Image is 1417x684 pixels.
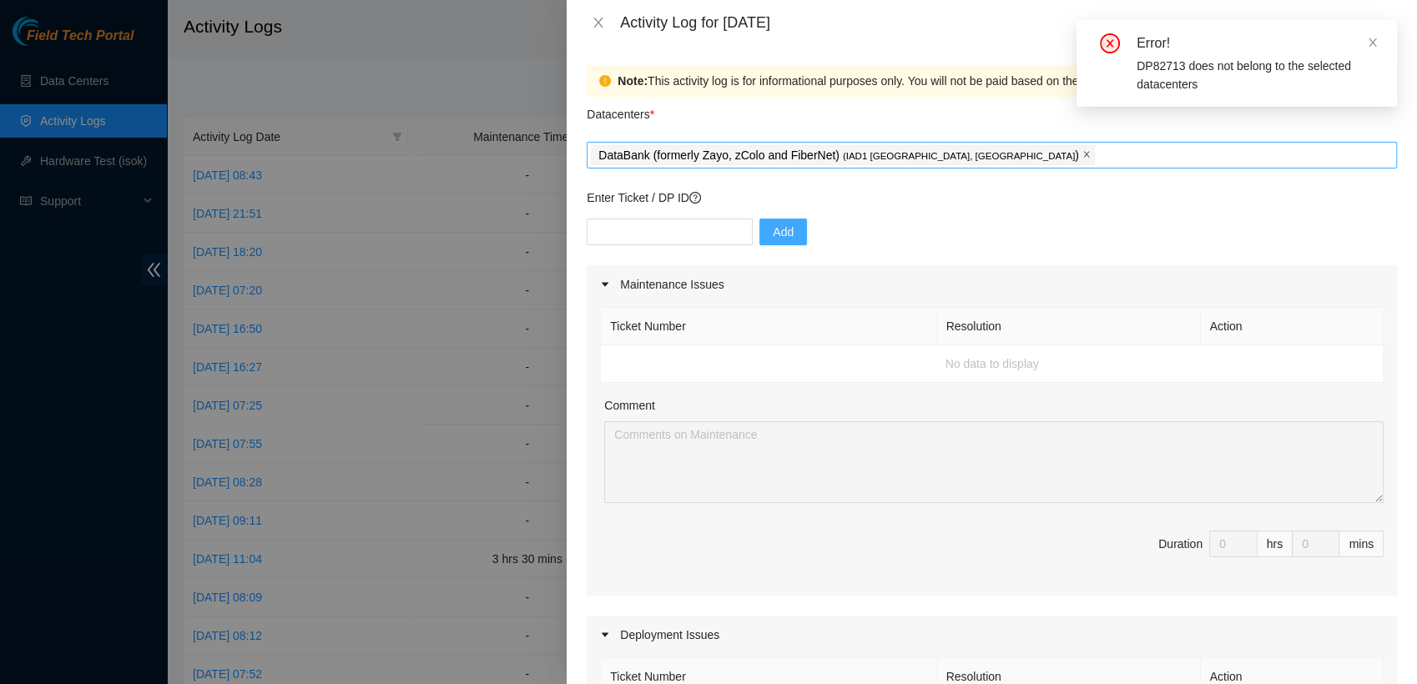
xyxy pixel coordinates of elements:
th: Ticket Number [601,308,936,345]
div: Error! [1137,33,1377,53]
span: close [592,16,605,29]
span: close-circle [1100,33,1120,53]
div: Activity Log for [DATE] [620,13,1397,32]
textarea: Comment [604,421,1384,503]
td: No data to display [601,345,1384,383]
strong: Note: [618,72,648,90]
div: mins [1339,531,1384,557]
div: Deployment Issues [587,616,1397,654]
th: Resolution [937,308,1201,345]
span: exclamation-circle [599,75,611,87]
p: Datacenters [587,97,654,123]
th: Action [1201,308,1384,345]
button: Close [587,15,610,31]
span: ( IAD1 [GEOGRAPHIC_DATA], [GEOGRAPHIC_DATA] [843,151,1075,161]
div: DP82713 does not belong to the selected datacenters [1137,57,1377,93]
div: Duration [1158,535,1203,553]
span: question-circle [689,192,701,204]
span: caret-right [600,279,610,289]
p: DataBank (formerly Zayo, zColo and FiberNet) ) [598,146,1079,165]
span: Add [773,223,794,241]
p: Enter Ticket / DP ID [587,189,1397,207]
span: close [1367,37,1379,48]
div: Maintenance Issues [587,265,1397,304]
label: Comment [604,396,655,415]
span: close [1082,150,1091,160]
button: Add [759,219,807,245]
div: hrs [1258,531,1293,557]
span: caret-right [600,630,610,640]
